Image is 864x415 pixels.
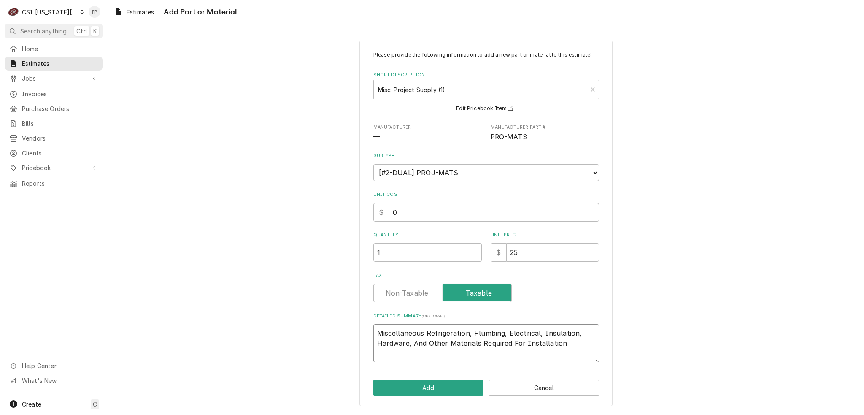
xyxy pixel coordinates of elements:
[22,119,98,128] span: Bills
[373,380,483,396] button: Add
[373,51,599,59] p: Please provide the following information to add a new part or material to this estimate:
[22,376,97,385] span: What's New
[20,27,67,35] span: Search anything
[22,361,97,370] span: Help Center
[373,380,599,396] div: Button Group
[421,314,445,318] span: ( optional )
[111,5,157,19] a: Estimates
[373,132,482,142] span: Manufacturer
[8,6,19,18] div: CSI Kansas City's Avatar
[22,134,98,143] span: Vendors
[8,6,19,18] div: C
[5,102,103,116] a: Purchase Orders
[373,232,482,262] div: [object Object]
[5,117,103,130] a: Bills
[373,124,482,142] div: Manufacturer
[489,380,599,396] button: Cancel
[491,243,506,262] div: $
[5,131,103,145] a: Vendors
[373,324,599,362] textarea: Miscellaneous Refrigeration, Plumbing, Electrical, Insulation, Hardware, And Other Materials Requ...
[373,72,599,79] label: Short Description
[373,313,599,362] div: Detailed Summary
[373,272,599,279] label: Tax
[5,161,103,175] a: Go to Pricebook
[491,124,599,142] div: Manufacturer Part #
[373,152,599,159] label: Subtype
[373,232,482,239] label: Quantity
[491,132,599,142] span: Manufacturer Part #
[76,27,87,35] span: Ctrl
[491,133,527,141] span: PRO-MATS
[5,146,103,160] a: Clients
[373,203,389,222] div: $
[89,6,100,18] div: PP
[373,191,599,198] label: Unit Cost
[5,24,103,38] button: Search anythingCtrlK
[5,57,103,71] a: Estimates
[491,232,599,239] label: Unit Price
[5,71,103,85] a: Go to Jobs
[5,87,103,101] a: Invoices
[5,42,103,56] a: Home
[22,44,98,53] span: Home
[491,124,599,131] span: Manufacturer Part #
[491,232,599,262] div: [object Object]
[373,313,599,320] label: Detailed Summary
[5,359,103,373] a: Go to Help Center
[161,6,237,18] span: Add Part or Material
[373,380,599,396] div: Button Group Row
[455,103,517,114] button: Edit Pricebook Item
[127,8,154,16] span: Estimates
[22,163,86,172] span: Pricebook
[89,6,100,18] div: Philip Potter's Avatar
[22,149,98,157] span: Clients
[373,191,599,221] div: Unit Cost
[373,133,380,141] span: —
[22,104,98,113] span: Purchase Orders
[359,41,613,407] div: Line Item Create/Update
[22,401,41,408] span: Create
[93,400,97,409] span: C
[93,27,97,35] span: K
[373,272,599,302] div: Tax
[373,124,482,131] span: Manufacturer
[5,176,103,190] a: Reports
[373,51,599,362] div: Line Item Create/Update Form
[22,59,98,68] span: Estimates
[22,74,86,83] span: Jobs
[22,179,98,188] span: Reports
[373,152,599,181] div: Subtype
[5,374,103,388] a: Go to What's New
[22,90,98,98] span: Invoices
[22,8,78,16] div: CSI [US_STATE][GEOGRAPHIC_DATA]
[373,72,599,114] div: Short Description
